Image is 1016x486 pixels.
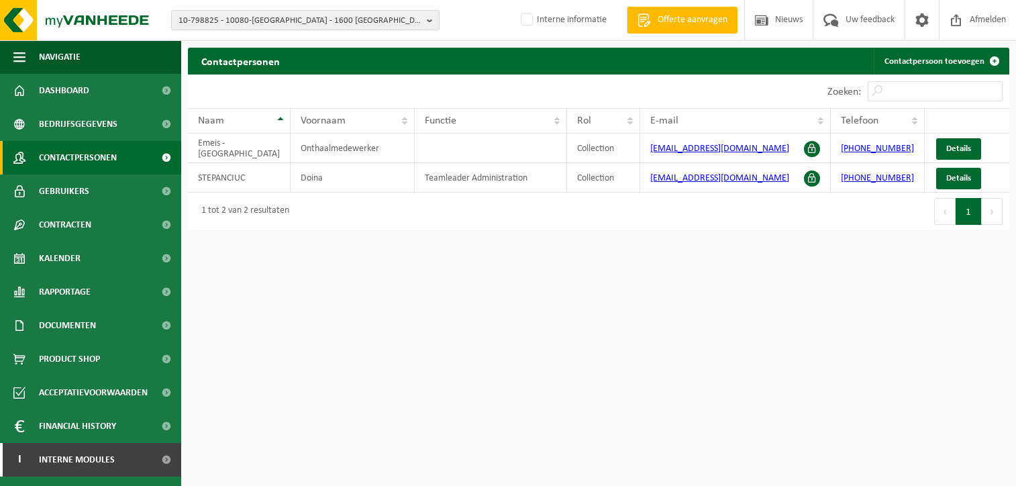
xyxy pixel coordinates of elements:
span: Acceptatievoorwaarden [39,376,148,409]
label: Zoeken: [827,87,861,97]
span: Offerte aanvragen [654,13,731,27]
td: Emeis - [GEOGRAPHIC_DATA] [188,134,291,163]
a: [EMAIL_ADDRESS][DOMAIN_NAME] [650,144,789,154]
span: Telefoon [841,115,878,126]
span: Details [946,174,971,183]
span: Functie [425,115,456,126]
span: Dashboard [39,74,89,107]
span: 10-798825 - 10080-[GEOGRAPHIC_DATA] - 1600 [GEOGRAPHIC_DATA][PERSON_NAME] 2-4 [179,11,421,31]
span: Bedrijfsgegevens [39,107,117,141]
span: Navigatie [39,40,81,74]
label: Interne informatie [518,10,607,30]
td: Onthaalmedewerker [291,134,415,163]
a: [EMAIL_ADDRESS][DOMAIN_NAME] [650,173,789,183]
button: 10-798825 - 10080-[GEOGRAPHIC_DATA] - 1600 [GEOGRAPHIC_DATA][PERSON_NAME] 2-4 [171,10,440,30]
span: Kalender [39,242,81,275]
span: Voornaam [301,115,346,126]
td: Collection [567,134,640,163]
td: Doina [291,163,415,193]
a: [PHONE_NUMBER] [841,173,914,183]
span: Financial History [39,409,116,443]
button: Next [982,198,1003,225]
span: I [13,443,26,477]
button: 1 [956,198,982,225]
td: Teamleader Administration [415,163,568,193]
a: Details [936,138,981,160]
span: Details [946,144,971,153]
div: 1 tot 2 van 2 resultaten [195,199,289,224]
a: Details [936,168,981,189]
button: Previous [934,198,956,225]
a: [PHONE_NUMBER] [841,144,914,154]
span: Rapportage [39,275,91,309]
span: Documenten [39,309,96,342]
h2: Contactpersonen [188,48,293,74]
span: Contactpersonen [39,141,117,175]
span: Interne modules [39,443,115,477]
td: STEPANCIUC [188,163,291,193]
span: Naam [198,115,224,126]
a: Contactpersoon toevoegen [874,48,1008,75]
span: E-mail [650,115,678,126]
span: Product Shop [39,342,100,376]
span: Rol [577,115,591,126]
td: Collection [567,163,640,193]
span: Gebruikers [39,175,89,208]
span: Contracten [39,208,91,242]
a: Offerte aanvragen [627,7,738,34]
